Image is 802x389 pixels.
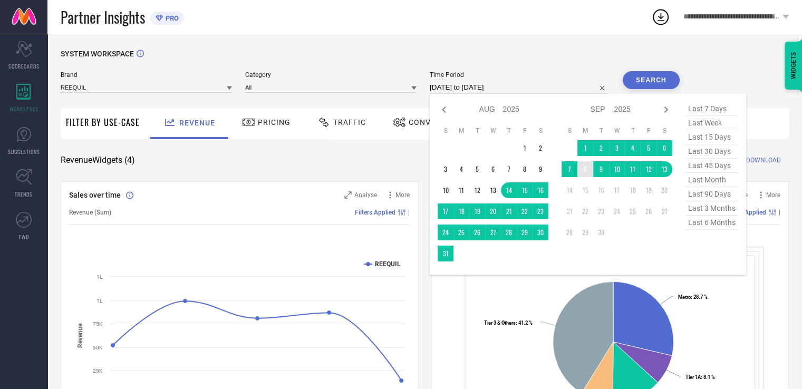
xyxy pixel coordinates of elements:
span: Time Period [430,71,610,79]
td: Thu Sep 04 2025 [625,140,641,156]
span: Revenue Widgets ( 4 ) [61,155,135,166]
th: Wednesday [485,127,501,135]
td: Sat Aug 23 2025 [533,203,548,219]
td: Tue Aug 26 2025 [469,225,485,240]
td: Sat Sep 13 2025 [656,161,672,177]
td: Tue Aug 12 2025 [469,182,485,198]
td: Tue Sep 09 2025 [593,161,609,177]
th: Friday [517,127,533,135]
td: Fri Sep 26 2025 [641,203,656,219]
td: Sun Aug 10 2025 [438,182,453,198]
td: Wed Aug 20 2025 [485,203,501,219]
td: Mon Sep 01 2025 [577,140,593,156]
td: Wed Sep 24 2025 [609,203,625,219]
span: last 90 days [685,187,738,201]
span: SCORECARDS [8,62,40,70]
th: Tuesday [469,127,485,135]
td: Tue Sep 23 2025 [593,203,609,219]
td: Tue Sep 30 2025 [593,225,609,240]
span: PRO [163,14,179,22]
tspan: Tier 3 & Others [484,319,516,325]
td: Sat Aug 16 2025 [533,182,548,198]
span: More [395,191,410,199]
td: Mon Sep 29 2025 [577,225,593,240]
th: Monday [453,127,469,135]
span: Sales over time [69,191,121,199]
tspan: Tier 1A [685,374,701,380]
td: Fri Aug 15 2025 [517,182,533,198]
td: Sat Aug 30 2025 [533,225,548,240]
th: Thursday [501,127,517,135]
span: FWD [19,233,29,241]
span: last 15 days [685,130,738,144]
th: Wednesday [609,127,625,135]
td: Tue Aug 05 2025 [469,161,485,177]
button: Search [623,71,680,89]
td: Fri Aug 29 2025 [517,225,533,240]
td: Sun Sep 28 2025 [562,225,577,240]
span: TRENDS [15,190,33,198]
td: Fri Aug 22 2025 [517,203,533,219]
td: Thu Sep 25 2025 [625,203,641,219]
span: More [766,191,780,199]
span: last 6 months [685,216,738,230]
td: Wed Sep 17 2025 [609,182,625,198]
td: Tue Sep 02 2025 [593,140,609,156]
td: Sun Sep 21 2025 [562,203,577,219]
td: Fri Sep 05 2025 [641,140,656,156]
span: Revenue (Sum) [69,209,111,216]
svg: Zoom [344,191,352,199]
text: : 8.1 % [685,374,715,380]
span: last month [685,173,738,187]
span: Partner Insights [61,6,145,28]
tspan: Revenue [76,323,84,347]
td: Thu Sep 11 2025 [625,161,641,177]
span: last 30 days [685,144,738,159]
th: Saturday [656,127,672,135]
td: Fri Sep 12 2025 [641,161,656,177]
td: Tue Aug 19 2025 [469,203,485,219]
span: Filters Applied [355,209,395,216]
div: Next month [660,103,672,116]
td: Wed Sep 03 2025 [609,140,625,156]
th: Sunday [562,127,577,135]
td: Sat Aug 02 2025 [533,140,548,156]
text: 1L [96,298,103,304]
th: Saturday [533,127,548,135]
div: Open download list [651,7,670,26]
td: Wed Aug 13 2025 [485,182,501,198]
span: Brand [61,71,232,79]
span: SUGGESTIONS [8,148,40,155]
td: Thu Aug 21 2025 [501,203,517,219]
text: 1L [96,274,103,280]
th: Sunday [438,127,453,135]
td: Mon Aug 11 2025 [453,182,469,198]
text: 50K [93,345,103,351]
span: Category [245,71,417,79]
span: Conversion [409,118,460,127]
td: Sat Sep 20 2025 [656,182,672,198]
td: Fri Aug 08 2025 [517,161,533,177]
span: Analyse [354,191,377,199]
span: last 7 days [685,102,738,116]
span: SYSTEM WORKSPACE [61,50,134,58]
span: WORKSPACE [9,105,38,113]
td: Fri Sep 19 2025 [641,182,656,198]
td: Sat Aug 09 2025 [533,161,548,177]
th: Thursday [625,127,641,135]
span: Traffic [333,118,366,127]
span: DOWNLOAD [746,155,781,166]
th: Monday [577,127,593,135]
td: Wed Aug 06 2025 [485,161,501,177]
td: Mon Sep 08 2025 [577,161,593,177]
td: Sun Aug 03 2025 [438,161,453,177]
td: Wed Aug 27 2025 [485,225,501,240]
text: : 28.7 % [678,294,707,300]
td: Mon Sep 22 2025 [577,203,593,219]
input: Select time period [430,81,610,94]
div: Previous month [438,103,450,116]
td: Sat Sep 27 2025 [656,203,672,219]
span: Pricing [258,118,291,127]
td: Sun Sep 14 2025 [562,182,577,198]
td: Thu Aug 28 2025 [501,225,517,240]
